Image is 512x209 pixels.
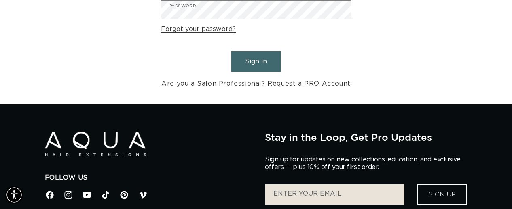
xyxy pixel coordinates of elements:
input: ENTER YOUR EMAIL [265,184,404,205]
img: Aqua Hair Extensions [45,132,146,156]
button: Sign in [231,51,281,72]
p: Sign up for updates on new collections, education, and exclusive offers — plus 10% off your first... [265,156,467,171]
h2: Stay in the Loop, Get Pro Updates [265,132,467,143]
a: Are you a Salon Professional? Request a PRO Account [161,78,351,90]
div: Accessibility Menu [5,186,23,204]
iframe: Chat Widget [402,122,512,209]
h2: Follow Us [45,173,253,182]
a: Forgot your password? [161,23,236,35]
